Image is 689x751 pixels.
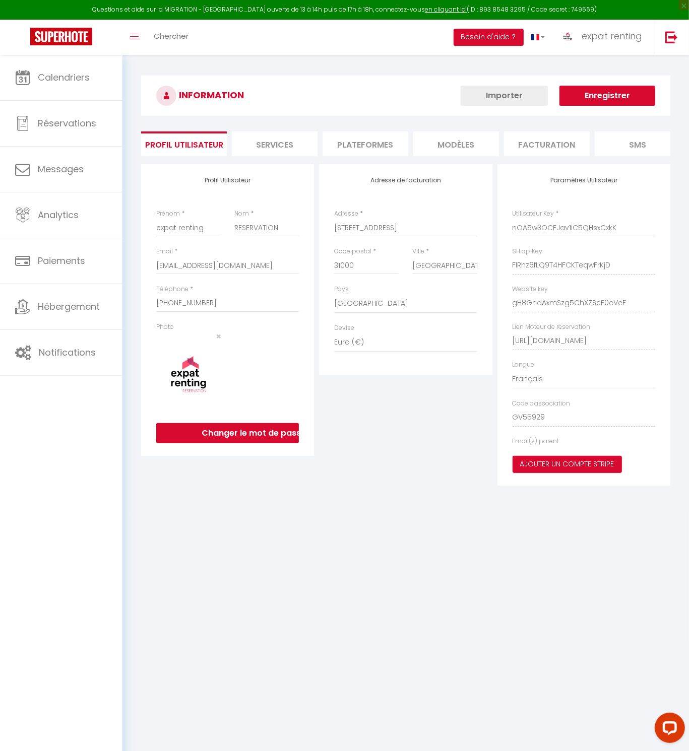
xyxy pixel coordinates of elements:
span: Réservations [38,117,96,129]
label: Téléphone [156,285,189,294]
label: Lien Moteur de réservation [513,322,591,332]
h4: Adresse de facturation [334,177,477,184]
img: ... [560,29,575,44]
span: Analytics [38,209,79,221]
label: Adresse [334,209,358,219]
h4: Paramètres Utilisateur [513,177,655,184]
li: Plateformes [323,131,408,156]
a: Chercher [146,20,196,55]
button: Changer le mot de passe [156,423,299,443]
li: Services [232,131,318,156]
label: Code d'association [513,399,571,408]
span: expat renting [582,30,642,42]
label: Nom [234,209,249,219]
label: Website key [513,285,548,294]
span: Hébergement [38,300,100,313]
h4: Profil Utilisateur [156,177,299,184]
button: Ajouter un compte Stripe [513,456,622,473]
a: en cliquant ici [425,5,467,14]
li: SMS [595,131,680,156]
label: Devise [334,323,354,333]
span: Messages [38,163,84,175]
span: Notifications [39,346,96,359]
label: Photo [156,322,174,332]
img: logout [665,31,678,43]
span: Chercher [154,31,189,41]
label: SH apiKey [513,247,543,256]
button: Close [216,332,221,341]
label: Pays [334,285,349,294]
label: Code postal [334,247,371,256]
img: Super Booking [30,28,92,45]
span: Paiements [38,254,85,267]
button: Besoin d'aide ? [454,29,524,46]
h3: INFORMATION [141,76,670,116]
label: Email(s) parent [513,437,559,446]
li: Profil Utilisateur [141,131,227,156]
li: Facturation [504,131,590,156]
label: Email [156,247,173,256]
label: Langue [513,360,535,370]
img: 16671509361.jpg [156,341,221,408]
button: Enregistrer [559,86,655,106]
span: Calendriers [38,71,90,84]
button: Importer [461,86,548,106]
span: × [216,330,221,343]
li: MODÈLES [413,131,499,156]
label: Ville [412,247,424,256]
label: Utilisateur Key [513,209,554,219]
a: ... expat renting [552,20,655,55]
label: Prénom [156,209,180,219]
iframe: LiveChat chat widget [647,709,689,751]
